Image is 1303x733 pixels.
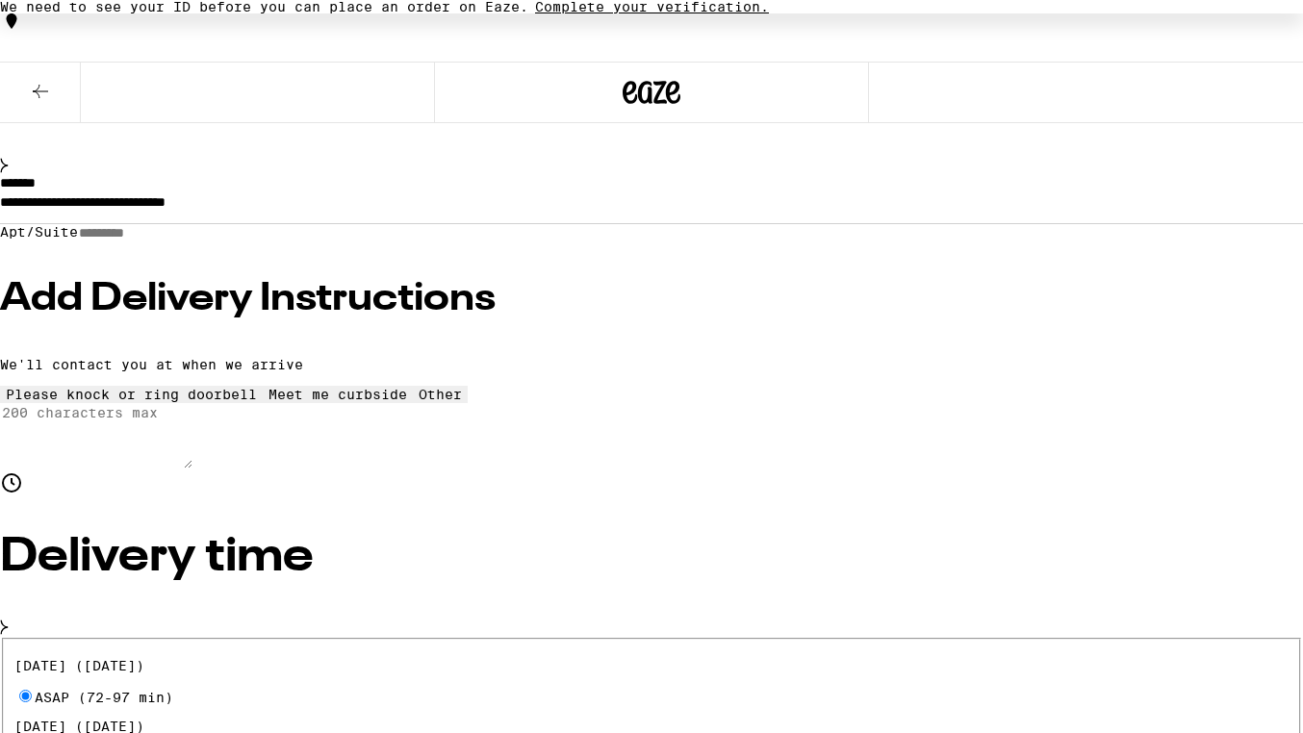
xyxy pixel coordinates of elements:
div: Other [419,387,462,402]
div: Please knock or ring doorbell [6,387,257,402]
button: Meet me curbside [263,386,413,403]
p: [DATE] ([DATE]) [14,658,1290,673]
span: ASAP (72-97 min) [35,690,173,705]
button: Other [413,386,468,403]
div: Meet me curbside [268,387,407,402]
